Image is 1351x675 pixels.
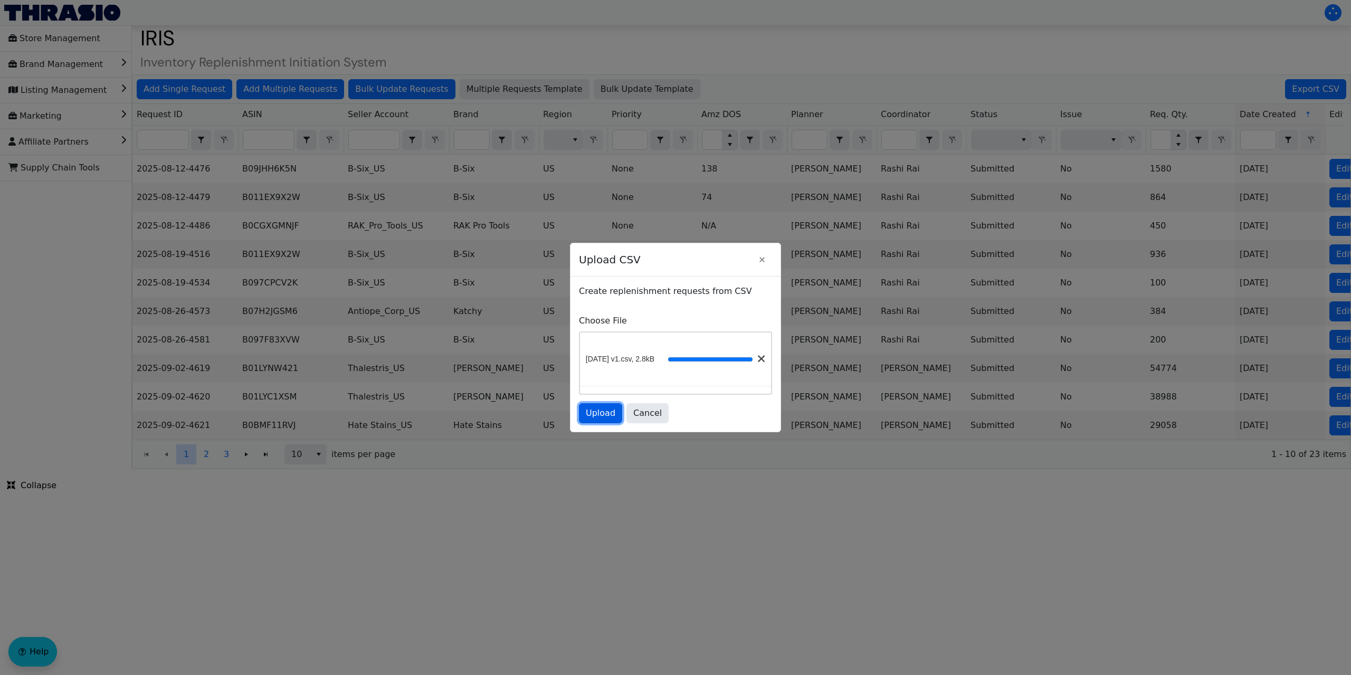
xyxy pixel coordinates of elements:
span: [DATE] v1.csv, 2.8kB [586,354,654,365]
button: Upload [579,403,622,423]
span: Cancel [633,407,662,420]
p: Create replenishment requests from CSV [579,285,772,298]
span: Upload [586,407,615,420]
button: Close [752,250,772,270]
label: Choose File [579,315,772,327]
span: Upload CSV [579,246,752,273]
button: Cancel [626,403,669,423]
